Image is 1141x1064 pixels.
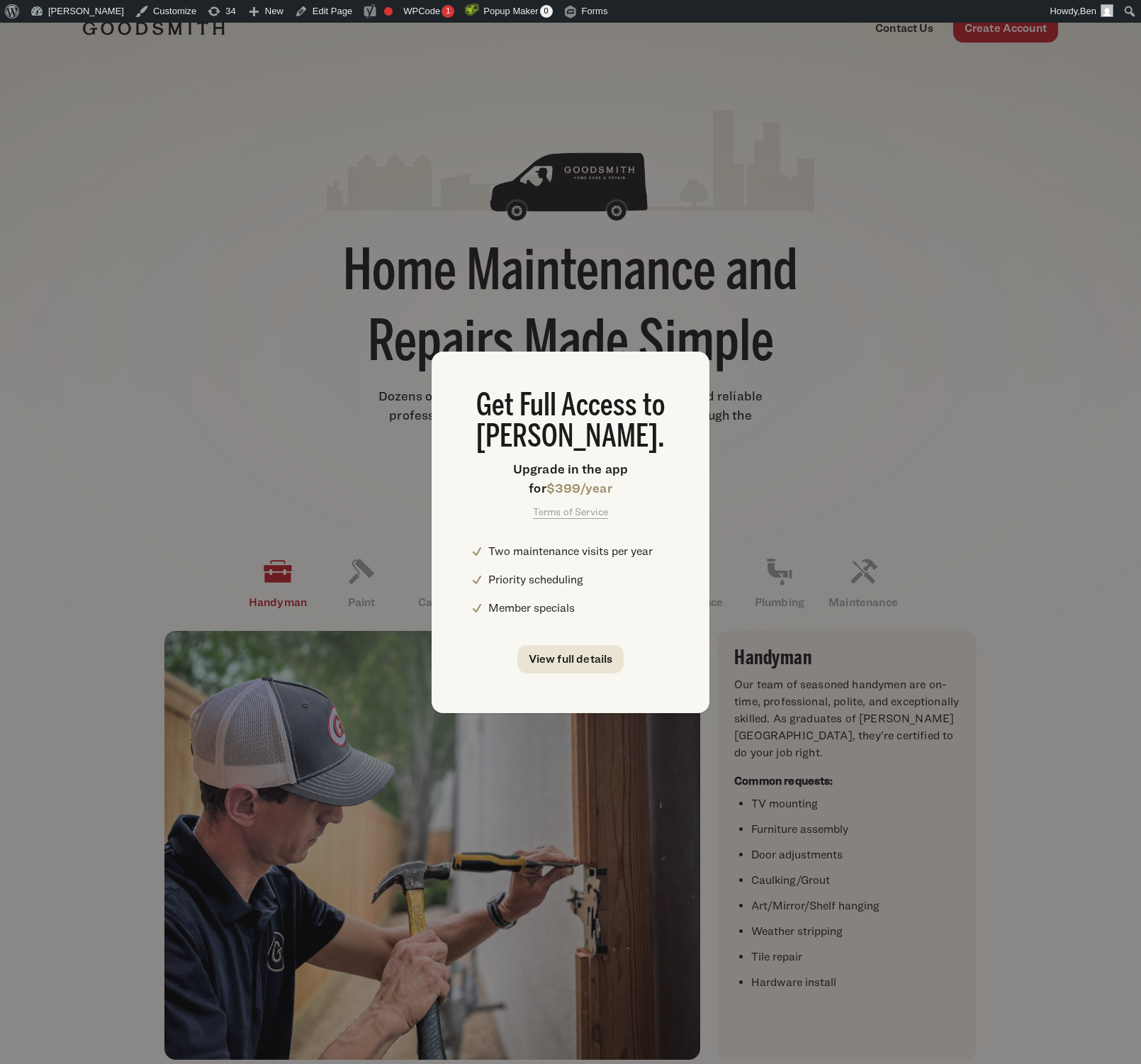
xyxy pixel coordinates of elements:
[488,571,670,588] li: Priority scheduling
[442,5,454,18] div: 1
[517,645,624,673] a: View full details
[1080,6,1096,16] span: Ben
[533,505,609,517] a: Terms of Service
[546,481,612,495] span: $399/year
[488,600,670,617] li: Member specials
[471,391,670,454] h2: Get Full Access to [PERSON_NAME].
[384,7,393,16] div: Needs improvement
[540,5,553,18] span: 0
[488,543,670,560] li: Two maintenance visits per year
[471,459,670,498] h4: Upgrade in the app for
